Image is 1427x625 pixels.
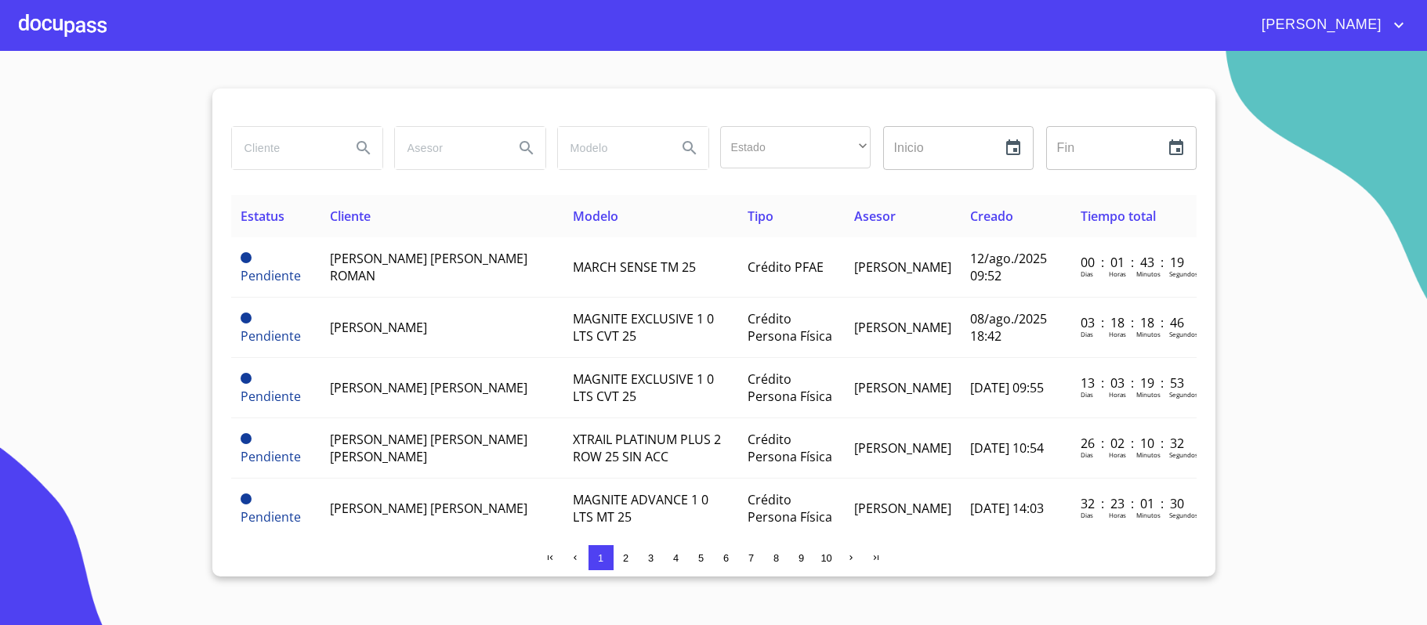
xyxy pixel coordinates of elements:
button: 5 [689,545,714,570]
span: 3 [648,552,654,564]
p: 00 : 01 : 43 : 19 [1081,254,1186,271]
span: Asesor [854,208,896,225]
p: Dias [1081,330,1093,338]
button: 3 [639,545,664,570]
span: 7 [748,552,754,564]
p: Dias [1081,450,1093,459]
span: Pendiente [241,267,301,284]
span: Pendiente [241,433,252,444]
button: 6 [714,545,739,570]
span: MAGNITE EXCLUSIVE 1 0 LTS CVT 25 [573,310,714,345]
span: Crédito Persona Física [748,491,832,526]
span: 9 [799,552,804,564]
span: 1 [598,552,603,564]
p: 26 : 02 : 10 : 32 [1081,435,1186,452]
span: Estatus [241,208,284,225]
span: [PERSON_NAME] [854,258,951,276]
span: [PERSON_NAME] [PERSON_NAME] [PERSON_NAME] [330,431,527,465]
p: 32 : 23 : 01 : 30 [1081,495,1186,512]
input: search [395,127,502,169]
span: Pendiente [241,373,252,384]
span: [PERSON_NAME] [330,319,427,336]
p: Horas [1109,450,1126,459]
p: Minutos [1136,269,1161,278]
p: Segundos [1169,269,1198,278]
span: Crédito Persona Física [748,431,832,465]
span: MAGNITE ADVANCE 1 0 LTS MT 25 [573,491,708,526]
span: [PERSON_NAME] [854,379,951,396]
span: Modelo [573,208,618,225]
span: [DATE] 10:54 [970,439,1044,457]
span: 12/ago./2025 09:52 [970,250,1047,284]
p: Minutos [1136,330,1161,338]
button: 2 [614,545,639,570]
button: 9 [789,545,814,570]
span: 8 [773,552,779,564]
span: XTRAIL PLATINUM PLUS 2 ROW 25 SIN ACC [573,431,721,465]
span: Pendiente [241,312,252,323]
span: [PERSON_NAME] [PERSON_NAME] [330,500,527,517]
p: Minutos [1136,450,1161,459]
span: Pendiente [241,327,301,345]
button: 4 [664,545,689,570]
p: 13 : 03 : 19 : 53 [1081,374,1186,392]
p: Horas [1109,511,1126,519]
button: account of current user [1250,13,1408,38]
span: 08/ago./2025 18:42 [970,310,1047,345]
span: 2 [623,552,628,564]
p: Segundos [1169,390,1198,399]
button: Search [508,129,545,167]
span: Pendiente [241,448,301,465]
p: Dias [1081,511,1093,519]
span: [DATE] 09:55 [970,379,1044,396]
p: Horas [1109,330,1126,338]
button: 10 [814,545,839,570]
div: ​ [720,126,871,168]
span: Tiempo total [1081,208,1156,225]
button: Search [671,129,708,167]
span: [PERSON_NAME] [1250,13,1389,38]
span: Creado [970,208,1013,225]
p: Minutos [1136,390,1161,399]
input: search [558,127,665,169]
span: 6 [723,552,729,564]
p: Horas [1109,390,1126,399]
span: Crédito Persona Física [748,370,832,405]
p: Segundos [1169,511,1198,519]
span: [PERSON_NAME] [854,500,951,517]
p: 03 : 18 : 18 : 46 [1081,314,1186,331]
span: [PERSON_NAME] [PERSON_NAME] [330,379,527,396]
span: 5 [698,552,704,564]
p: Horas [1109,269,1126,278]
button: 8 [764,545,789,570]
span: [PERSON_NAME] [854,439,951,457]
span: Tipo [748,208,773,225]
span: Crédito PFAE [748,258,824,276]
span: 10 [820,552,831,564]
p: Segundos [1169,450,1198,459]
button: 7 [739,545,764,570]
input: search [232,127,339,169]
span: [PERSON_NAME] [854,319,951,336]
span: Cliente [330,208,371,225]
button: 1 [589,545,614,570]
span: [DATE] 14:03 [970,500,1044,517]
p: Dias [1081,390,1093,399]
span: Pendiente [241,493,252,504]
span: 4 [673,552,679,564]
p: Minutos [1136,511,1161,519]
button: Search [345,129,382,167]
span: Pendiente [241,252,252,263]
span: Pendiente [241,508,301,526]
span: MAGNITE EXCLUSIVE 1 0 LTS CVT 25 [573,370,714,405]
span: Crédito Persona Física [748,310,832,345]
p: Dias [1081,269,1093,278]
p: Segundos [1169,330,1198,338]
span: Pendiente [241,388,301,405]
span: [PERSON_NAME] [PERSON_NAME] ROMAN [330,250,527,284]
span: MARCH SENSE TM 25 [573,258,696,276]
